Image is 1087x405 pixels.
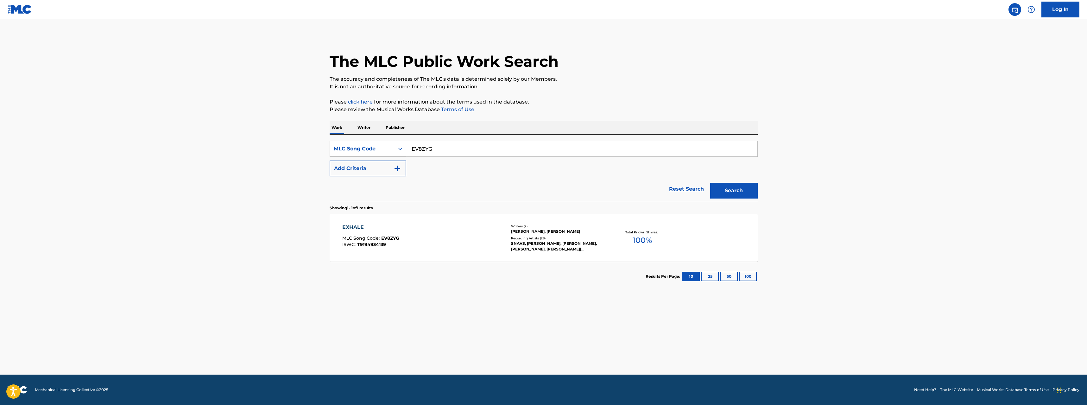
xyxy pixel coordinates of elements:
p: Writer [356,121,372,134]
div: Recording Artists ( 28 ) [511,236,607,241]
div: Help [1025,3,1038,16]
p: Work [330,121,344,134]
button: 25 [701,272,719,281]
a: EXHALEMLC Song Code:EV8ZYGISWC:T9194934139Writers (2)[PERSON_NAME], [PERSON_NAME]Recording Artist... [330,214,758,262]
p: Please review the Musical Works Database [330,106,758,113]
a: click here [348,99,373,105]
button: 100 [739,272,757,281]
form: Search Form [330,141,758,202]
div: EXHALE [342,224,399,231]
span: MLC Song Code : [342,235,381,241]
a: Need Help? [914,387,936,393]
a: Terms of Use [440,106,474,112]
h1: The MLC Public Work Search [330,52,559,71]
p: It is not an authoritative source for recording information. [330,83,758,91]
button: Search [710,183,758,199]
a: Public Search [1008,3,1021,16]
p: Publisher [384,121,407,134]
div: SNAVS, [PERSON_NAME], [PERSON_NAME], [PERSON_NAME], [PERSON_NAME]|[PERSON_NAME], [PERSON_NAME], [... [511,241,607,252]
button: 50 [720,272,738,281]
p: Please for more information about the terms used in the database. [330,98,758,106]
span: EV8ZYG [381,235,399,241]
span: 100 % [633,235,652,246]
a: Privacy Policy [1052,387,1079,393]
div: Drag [1057,381,1061,400]
p: The accuracy and completeness of The MLC's data is determined solely by our Members. [330,75,758,83]
button: 10 [682,272,700,281]
a: Log In [1041,2,1079,17]
p: Showing 1 - 1 of 1 results [330,205,373,211]
div: Writers ( 2 ) [511,224,607,229]
img: search [1011,6,1019,13]
p: Total Known Shares: [625,230,659,235]
a: The MLC Website [940,387,973,393]
a: Reset Search [666,182,707,196]
button: Add Criteria [330,161,406,176]
img: help [1027,6,1035,13]
img: logo [8,386,27,394]
div: [PERSON_NAME], [PERSON_NAME] [511,229,607,234]
span: Mechanical Licensing Collective © 2025 [35,387,108,393]
div: MLC Song Code [334,145,391,153]
img: 9d2ae6d4665cec9f34b9.svg [394,165,401,172]
a: Musical Works Database Terms of Use [977,387,1049,393]
span: ISWC : [342,242,357,247]
p: Results Per Page: [646,274,682,279]
img: MLC Logo [8,5,32,14]
iframe: Chat Widget [1055,375,1087,405]
span: T9194934139 [357,242,386,247]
